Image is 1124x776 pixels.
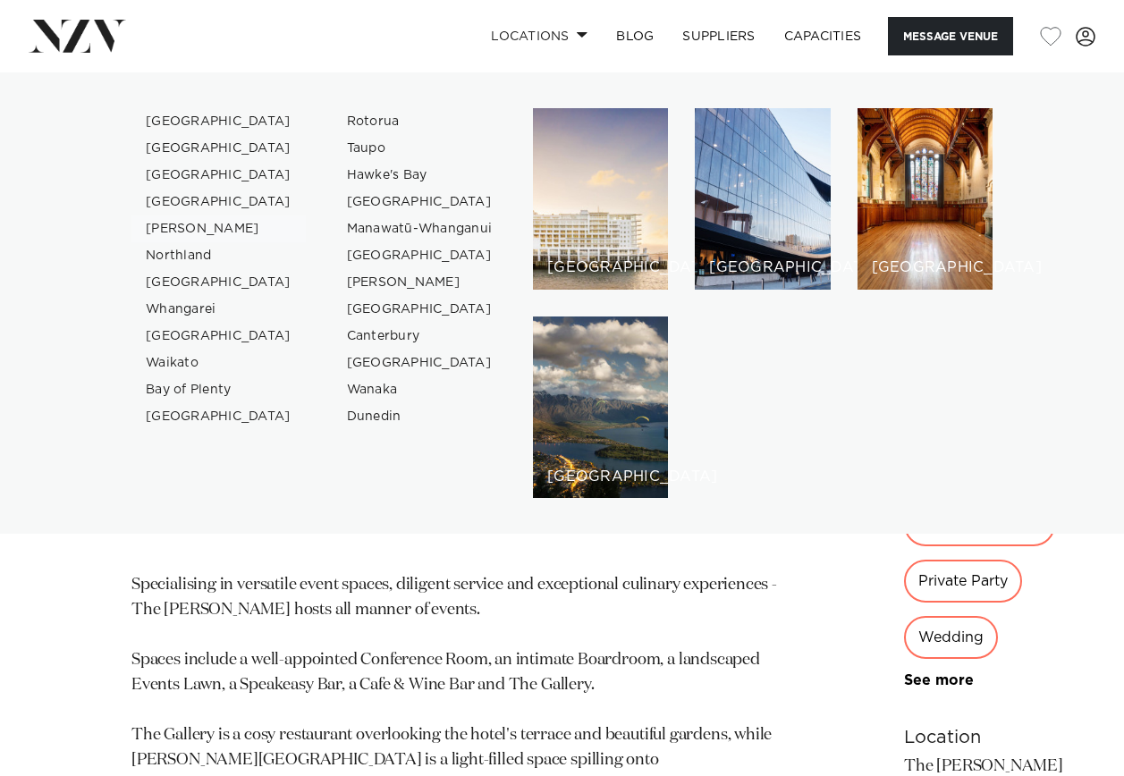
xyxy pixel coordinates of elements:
[547,469,654,485] h6: [GEOGRAPHIC_DATA]
[333,323,507,350] a: Canterbury
[533,316,668,498] a: Queenstown venues [GEOGRAPHIC_DATA]
[333,376,507,403] a: Wanaka
[904,724,1098,751] h6: Location
[333,108,507,135] a: Rotorua
[858,108,993,290] a: Christchurch venues [GEOGRAPHIC_DATA]
[333,269,507,296] a: [PERSON_NAME]
[131,269,306,296] a: [GEOGRAPHIC_DATA]
[131,350,306,376] a: Waikato
[131,215,306,242] a: [PERSON_NAME]
[333,215,507,242] a: Manawatū-Whanganui
[872,260,978,275] h6: [GEOGRAPHIC_DATA]
[333,189,507,215] a: [GEOGRAPHIC_DATA]
[131,108,306,135] a: [GEOGRAPHIC_DATA]
[695,108,830,290] a: Wellington venues [GEOGRAPHIC_DATA]
[547,260,654,275] h6: [GEOGRAPHIC_DATA]
[888,17,1013,55] button: Message Venue
[333,296,507,323] a: [GEOGRAPHIC_DATA]
[668,17,769,55] a: SUPPLIERS
[333,162,507,189] a: Hawke's Bay
[131,403,306,430] a: [GEOGRAPHIC_DATA]
[333,242,507,269] a: [GEOGRAPHIC_DATA]
[904,616,998,659] div: Wedding
[709,260,816,275] h6: [GEOGRAPHIC_DATA]
[477,17,602,55] a: Locations
[333,135,507,162] a: Taupo
[533,108,668,290] a: Auckland venues [GEOGRAPHIC_DATA]
[131,162,306,189] a: [GEOGRAPHIC_DATA]
[131,376,306,403] a: Bay of Plenty
[904,560,1022,603] div: Private Party
[131,189,306,215] a: [GEOGRAPHIC_DATA]
[602,17,668,55] a: BLOG
[29,20,126,52] img: nzv-logo.png
[131,296,306,323] a: Whangarei
[770,17,876,55] a: Capacities
[131,242,306,269] a: Northland
[131,135,306,162] a: [GEOGRAPHIC_DATA]
[131,323,306,350] a: [GEOGRAPHIC_DATA]
[333,350,507,376] a: [GEOGRAPHIC_DATA]
[333,403,507,430] a: Dunedin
